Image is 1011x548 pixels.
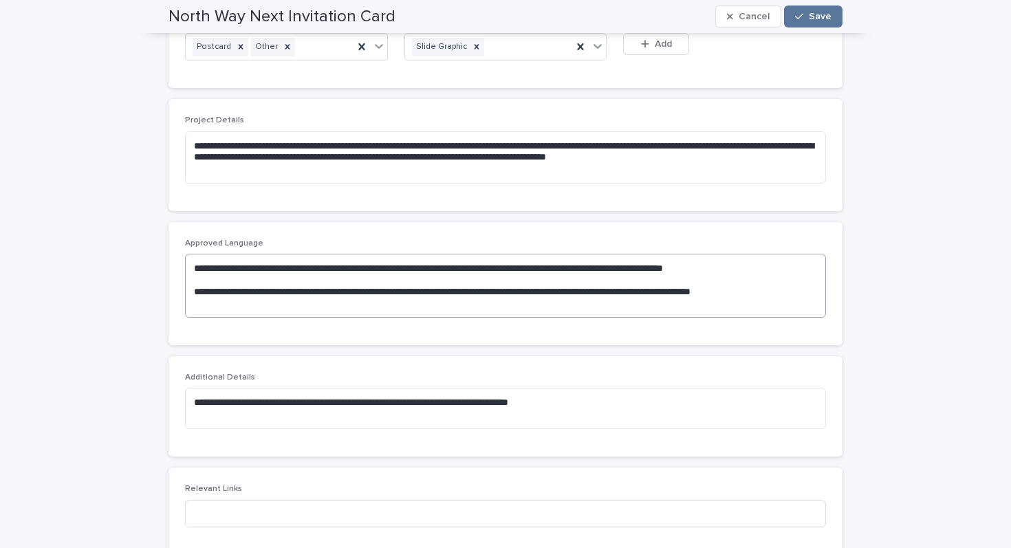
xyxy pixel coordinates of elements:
[809,12,831,21] span: Save
[185,116,244,124] span: Project Details
[185,239,263,248] span: Approved Language
[655,39,672,49] span: Add
[412,38,469,56] div: Slide Graphic
[623,33,689,55] button: Add
[168,7,395,27] h2: North Way Next Invitation Card
[784,6,842,28] button: Save
[193,38,233,56] div: Postcard
[251,38,280,56] div: Other
[185,373,255,382] span: Additional Details
[739,12,770,21] span: Cancel
[185,485,242,493] span: Relevant Links
[715,6,781,28] button: Cancel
